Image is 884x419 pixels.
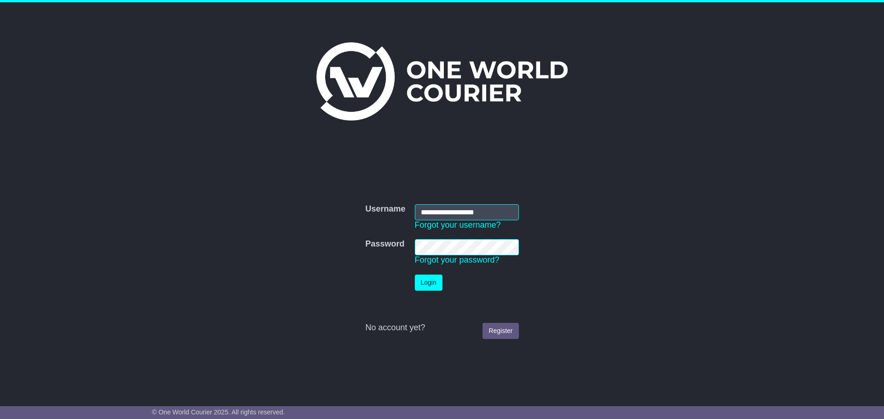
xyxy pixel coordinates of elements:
img: One World [316,42,568,121]
a: Forgot your username? [415,220,501,230]
div: No account yet? [365,323,518,333]
label: Username [365,204,405,214]
a: Forgot your password? [415,255,500,264]
span: © One World Courier 2025. All rights reserved. [152,408,285,416]
a: Register [483,323,518,339]
label: Password [365,239,404,249]
button: Login [415,275,442,291]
